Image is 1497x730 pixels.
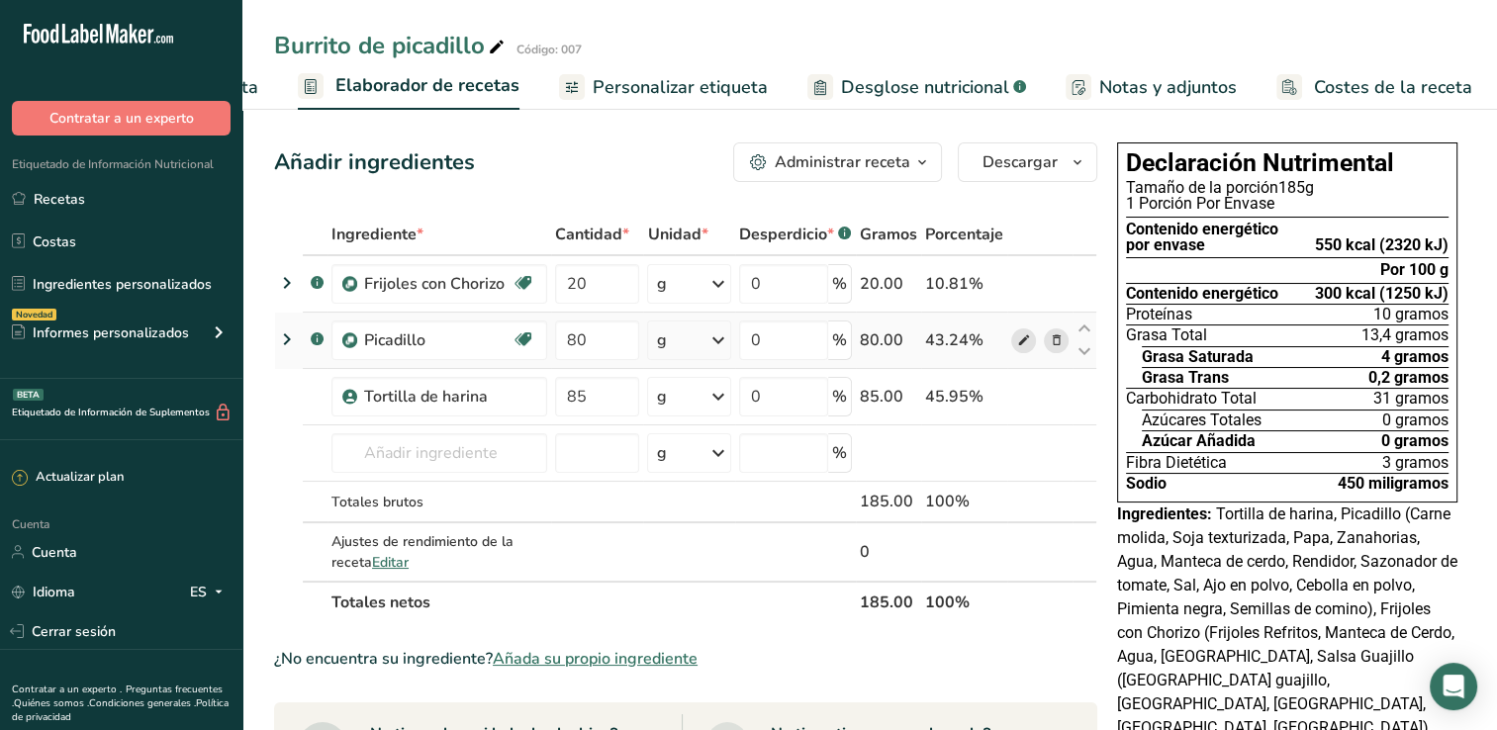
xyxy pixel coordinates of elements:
[331,492,547,512] div: Totales brutos
[807,65,1026,110] a: Desglose nutricional
[89,696,196,710] a: Condiciones generales .
[274,146,475,179] div: Añadir ingredientes
[331,532,514,572] font: Ajustes de rendimiento de la receta
[1338,476,1449,492] span: 450 miligramos
[1368,370,1449,386] span: 0,2 gramos
[372,553,409,572] span: Editar
[1380,262,1449,278] div: Por 100 g
[1382,455,1449,471] span: 3 gramos
[1126,327,1207,343] span: Grasa Total
[921,581,1007,622] th: 100%
[331,433,547,473] input: Añadir ingrediente
[1099,74,1237,101] span: Notas y adjuntos
[841,74,1009,101] span: Desglose nutricional
[656,441,666,465] div: g
[925,385,1003,409] div: 45.95%
[274,28,485,63] font: Burrito de picadillo
[1126,286,1278,302] span: Contenido energético
[364,272,512,296] div: Frijoles con Chorizo
[733,142,942,182] button: Administrar receta
[190,582,207,602] font: ES
[298,63,519,111] a: Elaborador de recetas
[559,65,768,110] a: Personalizar etiqueta
[656,272,666,296] div: g
[1142,370,1229,386] span: Grasa Trans
[1142,433,1256,449] span: Azúcar Añadida
[1315,286,1449,302] span: 300 kcal (1250 kJ)
[1381,349,1449,365] span: 4 gramos
[856,581,921,622] th: 185.00
[32,542,77,563] font: Cuenta
[860,385,917,409] div: 85.00
[14,696,89,710] a: Quiénes somos .
[13,389,44,401] div: BETA
[656,385,666,409] div: g
[12,696,229,724] a: Política de privacidad
[647,224,701,245] font: Unidad
[34,189,85,210] font: Recetas
[33,582,75,602] font: Idioma
[1126,180,1449,196] div: 185g
[656,328,666,352] div: g
[342,333,357,348] img: Sub Receta
[1126,476,1167,492] span: Sodio
[1314,74,1472,101] span: Costes de la receta
[327,581,856,622] th: Totales netos
[925,272,1003,296] div: 10.81%
[12,683,122,696] a: Contratar a un experto .
[335,72,519,99] span: Elaborador de recetas
[33,322,189,343] font: Informes personalizados
[516,41,582,58] div: Código: 007
[958,142,1097,182] button: Descargar
[1126,307,1192,322] span: Proteínas
[12,309,56,320] div: Novedad
[1142,349,1254,365] span: Grasa Saturada
[1373,307,1449,322] span: 10 gramos
[36,468,124,488] font: Actualizar plan
[775,150,910,174] div: Administrar receta
[1315,237,1449,253] div: 550 kcal (2320 kJ)
[860,328,917,352] div: 80.00
[860,224,917,245] font: Gramos
[1066,65,1237,110] a: Notas y adjuntos
[331,224,417,245] font: Ingrediente
[1142,412,1262,428] span: Azúcares Totales
[1373,391,1449,407] span: 31 gramos
[364,328,512,352] div: Picadillo
[1126,455,1227,471] span: Fibra Dietética
[1126,196,1449,212] div: 1 Porción Por Envase
[12,406,210,420] font: Etiquetado de Información de Suplementos
[739,223,827,246] font: Desperdicio
[1276,65,1472,110] a: Costes de la receta
[925,490,1003,513] div: 100%
[1117,504,1212,523] span: Ingredientes:
[1126,222,1278,254] div: Contenido energético por envase
[274,648,493,670] font: ¿No encuentra su ingrediente?
[1126,391,1257,407] span: Carbohidrato Total
[925,223,1003,246] span: Porcentaje
[12,683,223,710] a: Preguntas frecuentes .
[593,74,768,101] span: Personalizar etiqueta
[982,150,1058,174] span: Descargar
[1382,412,1449,428] span: 0 gramos
[33,231,76,252] font: Costas
[342,277,357,292] img: Sub Receta
[1430,663,1477,710] div: Abra Intercom Messenger
[1381,433,1449,449] span: 0 gramos
[364,385,535,409] div: Tortilla de harina
[1361,327,1449,343] span: 13,4 gramos
[33,274,212,295] font: Ingredientes personalizados
[860,272,917,296] div: 20.00
[860,490,917,513] div: 185.00
[493,647,698,671] span: Añada su propio ingrediente
[12,101,231,136] button: Contratar a un experto
[1126,151,1449,176] h1: Declaración Nutrimental
[555,224,622,245] font: Cantidad
[860,540,917,564] div: 0
[925,328,1003,352] div: 43.24%
[32,621,116,642] font: Cerrar sesión
[1126,178,1278,197] span: Tamaño de la porción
